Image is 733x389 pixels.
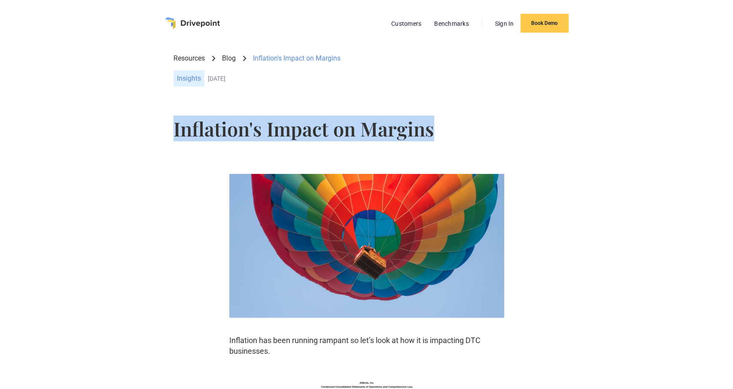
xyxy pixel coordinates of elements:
[387,18,426,29] a: Customers
[430,18,473,29] a: Benchmarks
[491,18,518,29] a: Sign In
[229,363,504,374] p: ‍
[173,54,205,63] a: Resources
[165,17,220,29] a: home
[229,335,504,356] p: Inflation has been running rampant so let’s look at how it is impacting DTC businesses.
[253,54,341,63] div: Inflation's Impact on Margins
[173,119,560,138] h1: Inflation's Impact on Margins
[520,14,569,33] a: Book Demo
[173,70,204,87] div: Insights
[208,75,560,82] div: [DATE]
[222,54,236,63] a: Blog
